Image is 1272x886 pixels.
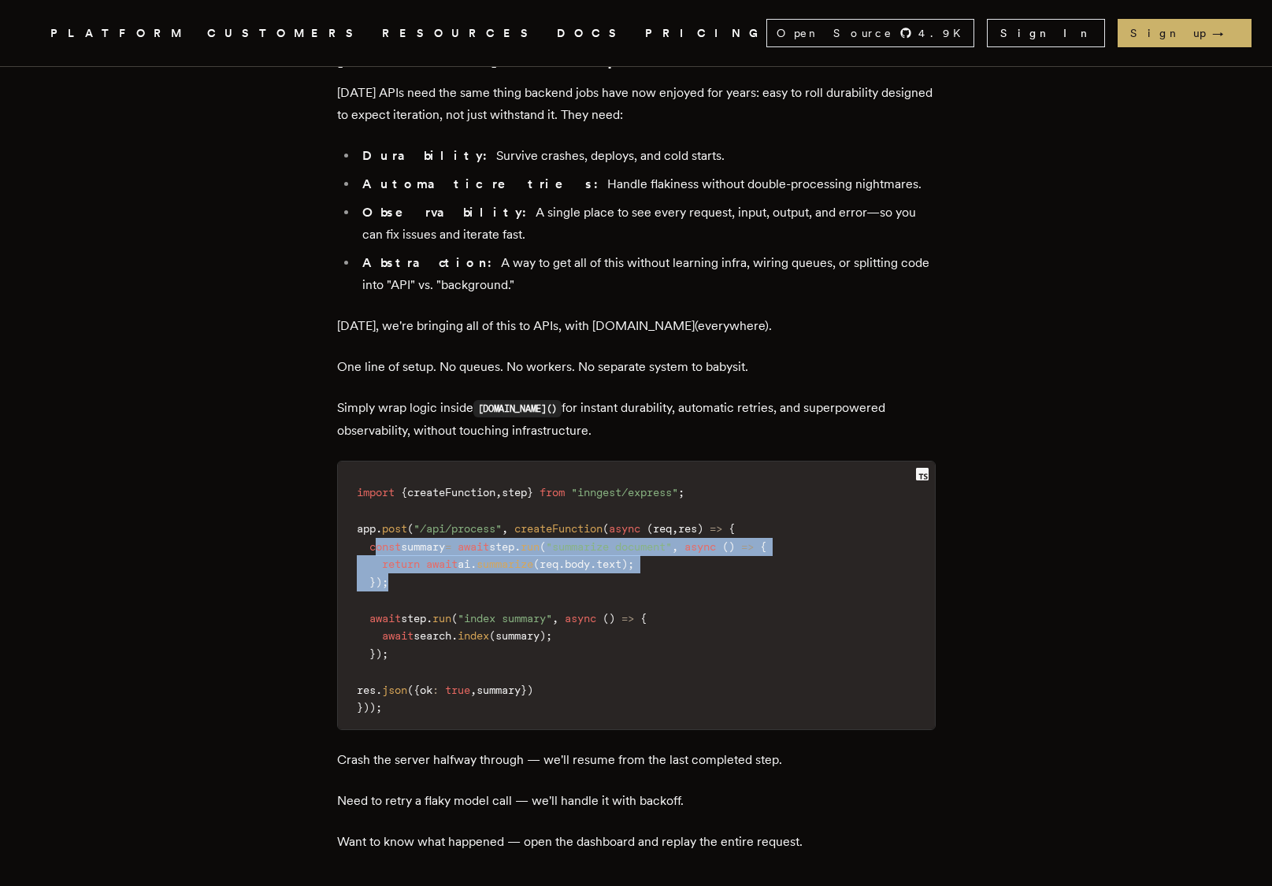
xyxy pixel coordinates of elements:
span: ; [376,701,382,714]
span: res [357,684,376,696]
button: RESOURCES [382,24,538,43]
code: [DOMAIN_NAME]() [473,400,562,417]
span: index [458,629,489,642]
span: await [426,558,458,570]
span: search [413,629,451,642]
span: ( [489,629,495,642]
span: ) [376,647,382,660]
span: req [653,522,672,535]
span: "/api/process" [413,522,502,535]
span: . [376,522,382,535]
span: ( [407,684,413,696]
span: ) [697,522,703,535]
span: async [609,522,640,535]
a: CUSTOMERS [207,24,363,43]
span: ) [363,701,369,714]
strong: Durability: [362,148,496,163]
span: , [470,684,477,696]
span: import [357,486,395,499]
span: const [369,540,401,553]
span: } [369,576,376,588]
span: => [621,612,634,625]
span: await [382,629,413,642]
span: . [514,540,521,553]
span: → [1212,25,1239,41]
span: } [369,647,376,660]
span: => [741,540,754,553]
span: ; [628,558,634,570]
span: text [596,558,621,570]
span: , [672,540,678,553]
span: app [357,522,376,535]
span: } [521,684,527,696]
a: Sign up [1118,19,1252,47]
span: body [565,558,590,570]
span: ai [458,558,470,570]
span: step [502,486,527,499]
span: { [413,684,420,696]
span: ok [420,684,432,696]
span: ; [382,576,388,588]
p: Simply wrap logic inside for instant durability, automatic retries, and superpowered observabilit... [337,397,936,442]
span: await [369,612,401,625]
span: ) [369,701,376,714]
span: ( [540,540,546,553]
span: ) [729,540,735,553]
span: ; [382,647,388,660]
span: ) [609,612,615,625]
a: DOCS [557,24,626,43]
span: ( [451,612,458,625]
span: . [558,558,565,570]
span: step [489,540,514,553]
span: "index summary" [458,612,552,625]
strong: Observability: [362,205,536,220]
span: ( [533,558,540,570]
span: ; [678,486,684,499]
span: await [458,540,489,553]
span: ( [647,522,653,535]
span: . [470,558,477,570]
span: ) [540,629,546,642]
span: ( [603,612,609,625]
a: Sign In [987,19,1105,47]
span: post [382,522,407,535]
span: { [729,522,735,535]
span: createFunction [407,486,495,499]
span: , [495,486,502,499]
span: } [527,486,533,499]
span: summary [495,629,540,642]
span: summarize [477,558,533,570]
span: , [672,522,678,535]
span: createFunction [514,522,603,535]
span: . [426,612,432,625]
button: PLATFORM [50,24,188,43]
li: A way to get all of this without learning infra, wiring queues, or splitting code into "API" vs. ... [358,252,936,296]
span: run [521,540,540,553]
span: json [382,684,407,696]
span: res [678,522,697,535]
span: . [451,629,458,642]
p: Want to know what happened — open the dashboard and replay the entire request. [337,831,936,853]
span: return [382,558,420,570]
span: ( [407,522,413,535]
a: PRICING [645,24,766,43]
span: } [357,701,363,714]
span: { [760,540,766,553]
span: run [432,612,451,625]
p: [DATE] APIs need the same thing backend jobs have now enjoyed for years: easy to roll durability ... [337,82,936,126]
span: ( [722,540,729,553]
span: 4.9 K [918,25,970,41]
li: Survive crashes, deploys, and cold starts. [358,145,936,167]
span: => [710,522,722,535]
span: . [590,558,596,570]
p: Crash the server halfway through — we'll resume from the last completed step. [337,749,936,771]
p: Need to retry a flaky model call — we'll handle it with backoff. [337,790,936,812]
span: step [401,612,426,625]
span: true [445,684,470,696]
span: Open Source [777,25,893,41]
span: ( [603,522,609,535]
span: from [540,486,565,499]
p: One line of setup. No queues. No workers. No separate system to babysit. [337,356,936,378]
span: ) [527,684,533,696]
